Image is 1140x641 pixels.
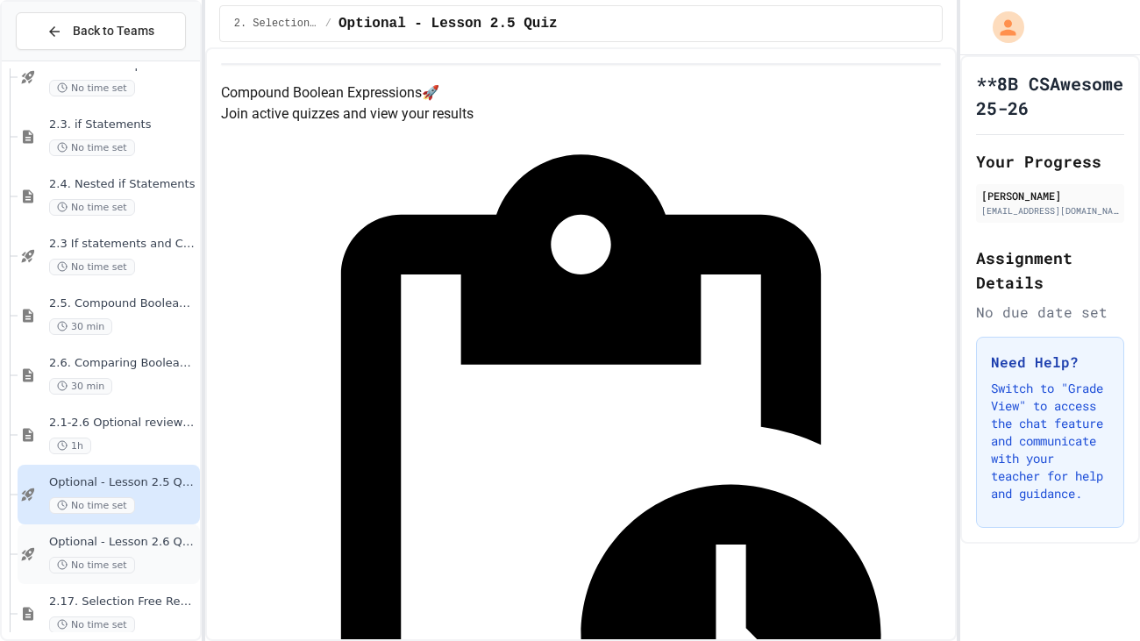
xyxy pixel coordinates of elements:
span: No time set [49,199,135,216]
span: 30 min [49,318,112,335]
p: Join active quizzes and view your results [221,103,941,125]
button: Back to Teams [16,12,186,50]
span: Back to Teams [73,22,154,40]
h2: Assignment Details [976,246,1124,295]
h1: **8B CSAwesome 25-26 [976,71,1124,120]
span: 2.17. Selection Free Response Question (FRQ) Game Practice (2.1-2.6) [49,595,196,609]
span: 1h [49,438,91,454]
span: 2.5. Compound Boolean Expressions [49,296,196,311]
span: No time set [49,139,135,156]
span: Optional - Lesson 2.5 Quiz [49,475,196,490]
span: No time set [49,497,135,514]
h4: Compound Boolean Expressions 🚀 [221,82,941,103]
span: 30 min [49,378,112,395]
span: 2.3. if Statements [49,118,196,132]
div: My Account [974,7,1029,47]
h3: Need Help? [991,352,1109,373]
span: 2.4. Nested if Statements [49,177,196,192]
div: [PERSON_NAME] [981,188,1119,203]
span: 2.1-2.6 Optional review slides [49,416,196,431]
span: No time set [49,80,135,96]
span: 2.3 If statements and Control Flow - Quiz [49,237,196,252]
span: No time set [49,616,135,633]
span: 2. Selection and Iteration [234,17,318,31]
span: No time set [49,259,135,275]
p: Switch to "Grade View" to access the chat feature and communicate with your teacher for help and ... [991,380,1109,502]
div: [EMAIL_ADDRESS][DOMAIN_NAME] [981,204,1119,217]
span: 2.6. Comparing Boolean Expressions ([PERSON_NAME] Laws) [49,356,196,371]
span: Optional - Lesson 2.6 Quiz [49,535,196,550]
div: No due date set [976,302,1124,323]
span: / [325,17,331,31]
h2: Your Progress [976,149,1124,174]
span: No time set [49,557,135,573]
span: Optional - Lesson 2.5 Quiz [338,13,558,34]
